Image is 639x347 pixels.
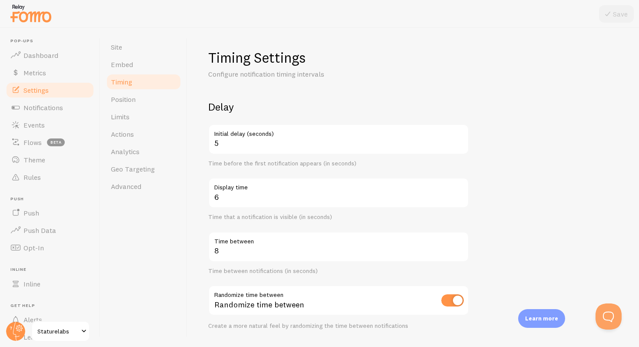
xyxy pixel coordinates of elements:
[208,213,469,221] div: Time that a notification is visible (in seconds)
[23,209,39,217] span: Push
[208,178,469,192] label: Display time
[5,134,95,151] a: Flows beta
[596,303,622,330] iframe: Help Scout Beacon - Open
[208,160,469,168] div: Time before the first notification appears (in seconds)
[5,168,95,186] a: Rules
[5,222,95,239] a: Push Data
[111,43,122,51] span: Site
[106,38,182,56] a: Site
[208,232,469,246] label: Time between
[5,64,95,81] a: Metrics
[5,116,95,134] a: Events
[111,130,134,138] span: Actions
[518,309,565,328] div: Learn more
[111,77,132,86] span: Timing
[23,315,42,324] span: Alerts
[23,155,45,164] span: Theme
[10,303,95,309] span: Get Help
[208,49,469,67] h1: Timing Settings
[106,56,182,73] a: Embed
[208,100,469,114] h2: Delay
[23,226,56,235] span: Push Data
[208,267,469,275] div: Time between notifications (in seconds)
[31,321,90,342] a: Staturelabs
[208,285,469,317] div: Randomize time between
[10,38,95,44] span: Pop-ups
[5,81,95,99] a: Settings
[5,99,95,116] a: Notifications
[525,314,558,323] p: Learn more
[5,275,95,293] a: Inline
[106,73,182,91] a: Timing
[111,112,130,121] span: Limits
[106,160,182,178] a: Geo Targeting
[23,173,41,182] span: Rules
[208,322,469,330] div: Create a more natural feel by randomizing the time between notifications
[5,239,95,256] a: Opt-In
[208,69,417,79] p: Configure notification timing intervals
[5,47,95,64] a: Dashboard
[23,86,49,94] span: Settings
[9,2,53,24] img: fomo-relay-logo-orange.svg
[5,204,95,222] a: Push
[106,108,182,125] a: Limits
[111,182,141,191] span: Advanced
[5,311,95,328] a: Alerts
[208,124,469,139] label: Initial delay (seconds)
[23,280,40,288] span: Inline
[106,178,182,195] a: Advanced
[106,143,182,160] a: Analytics
[10,196,95,202] span: Push
[23,138,42,147] span: Flows
[111,60,133,69] span: Embed
[23,121,45,129] span: Events
[23,68,46,77] span: Metrics
[23,103,63,112] span: Notifications
[23,51,58,60] span: Dashboard
[10,267,95,273] span: Inline
[106,91,182,108] a: Position
[5,151,95,168] a: Theme
[23,243,44,252] span: Opt-In
[111,147,140,156] span: Analytics
[111,95,136,104] span: Position
[47,138,65,146] span: beta
[106,125,182,143] a: Actions
[111,165,155,173] span: Geo Targeting
[37,326,79,337] span: Staturelabs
